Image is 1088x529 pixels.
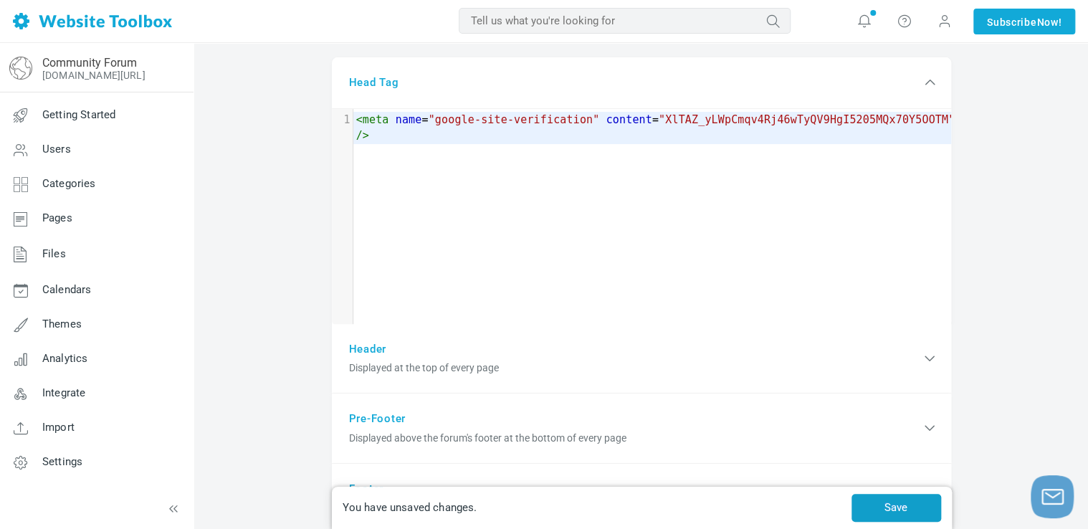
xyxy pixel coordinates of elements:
[396,113,422,126] span: name
[332,394,951,464] div: Pre-Footer
[42,386,85,399] span: Integrate
[42,70,145,81] a: [DOMAIN_NAME][URL]
[356,113,962,143] span: = =
[339,500,848,516] div: You have unsaved changes.
[9,57,32,80] img: globe-icon.png
[429,113,600,126] span: "google-site-verification"
[42,177,96,190] span: Categories
[349,361,921,376] span: Displayed at the top of every page
[349,431,921,446] span: Displayed above the forum's footer at the bottom of every page
[459,8,791,34] input: Tell us what you're looking for
[42,352,87,365] span: Analytics
[356,129,369,142] span: />
[42,283,91,296] span: Calendars
[606,113,652,126] span: content
[42,143,71,156] span: Users
[42,108,115,121] span: Getting Started
[356,113,363,126] span: <
[1031,475,1074,518] button: Launch chat
[332,324,951,394] div: Header
[42,421,75,434] span: Import
[851,494,941,522] button: Save
[42,56,137,70] a: Community Forum
[42,318,82,330] span: Themes
[332,57,951,109] div: Head Tag
[1036,14,1061,30] span: Now!
[659,113,955,126] span: "XlTAZ_yLWpCmqv4Rj46wTyQV9HgI5205MQx70Y5OOTM"
[42,247,66,260] span: Files
[363,113,389,126] span: meta
[973,9,1075,34] a: SubscribeNow!
[42,211,72,224] span: Pages
[42,455,82,468] span: Settings
[332,112,353,128] div: 1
